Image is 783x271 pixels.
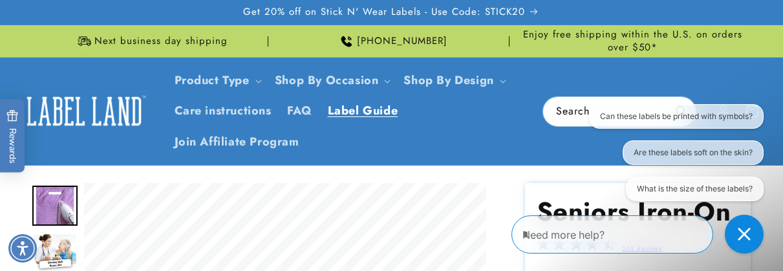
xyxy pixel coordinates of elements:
[320,96,406,126] a: Label Guide
[167,96,279,126] a: Care instructions
[243,6,525,19] span: Get 20% off on Stick N' Wear Labels - Use Code: STICK20
[94,35,228,48] span: Next business day shipping
[328,103,398,118] span: Label Guide
[175,103,272,118] span: Care instructions
[32,25,268,57] div: Announcement
[511,210,770,258] iframe: Gorgias Floating Chat
[396,65,511,96] summary: Shop By Design
[275,73,379,88] span: Shop By Occasion
[279,96,320,126] a: FAQ
[515,25,751,57] div: Announcement
[175,72,250,89] a: Product Type
[515,28,751,54] span: Enjoy free shipping within the U.S. on orders over $50*
[32,186,78,226] img: Iron on name label being ironed to shirt
[267,65,396,96] summary: Shop By Occasion
[19,91,149,131] img: Label Land
[8,234,37,263] div: Accessibility Menu
[32,183,78,228] div: Go to slide 1
[571,104,770,213] iframe: Gorgias live chat conversation starters
[167,127,307,157] a: Join Affiliate Program
[6,109,19,163] span: Rewards
[167,65,267,96] summary: Product Type
[667,97,696,125] button: Search
[274,25,509,57] div: Announcement
[175,135,299,149] span: Join Affiliate Program
[403,72,493,89] a: Shop By Design
[537,195,740,228] h1: Seniors Iron-On
[287,103,312,118] span: FAQ
[15,86,154,136] a: Label Land
[357,35,447,48] span: [PHONE_NUMBER]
